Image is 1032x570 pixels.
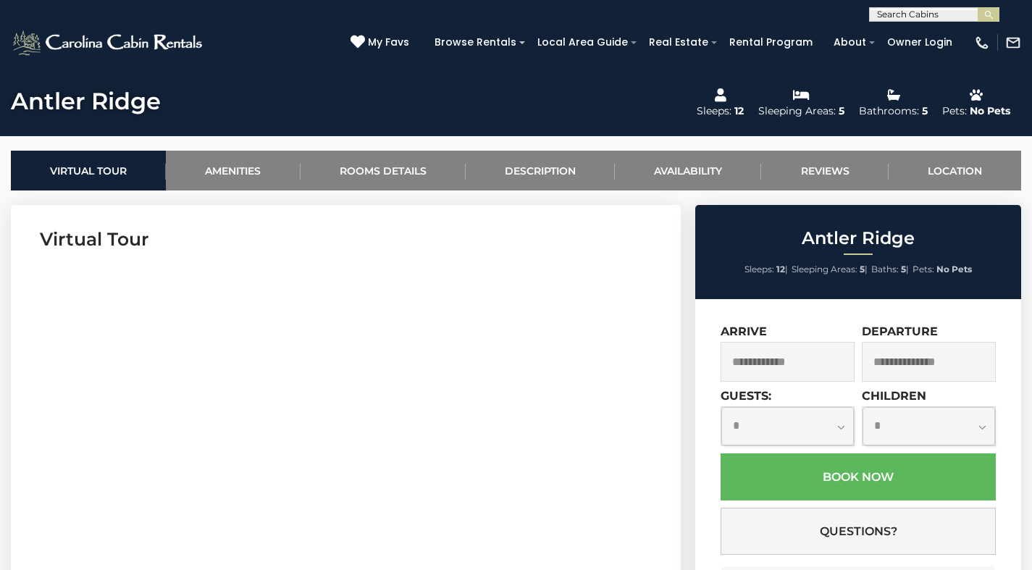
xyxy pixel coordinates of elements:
label: Children [862,389,926,403]
a: Real Estate [642,31,716,54]
button: Questions? [721,508,996,555]
a: My Favs [351,35,413,51]
img: White-1-2.png [11,28,206,57]
li: | [871,260,909,279]
span: Sleeping Areas: [792,264,857,274]
a: Owner Login [880,31,960,54]
button: Book Now [721,453,996,500]
a: Rooms Details [301,151,466,190]
label: Arrive [721,324,767,338]
li: | [744,260,788,279]
a: Rental Program [722,31,820,54]
a: Local Area Guide [530,31,635,54]
a: About [826,31,873,54]
span: Pets: [913,264,934,274]
span: My Favs [368,35,409,50]
img: phone-regular-white.png [974,35,990,51]
strong: 5 [901,264,906,274]
label: Guests: [721,389,771,403]
a: Location [889,151,1021,190]
img: mail-regular-white.png [1005,35,1021,51]
h2: Antler Ridge [699,229,1018,248]
strong: No Pets [936,264,972,274]
a: Reviews [761,151,888,190]
label: Departure [862,324,938,338]
a: Availability [615,151,761,190]
strong: 5 [860,264,865,274]
li: | [792,260,868,279]
a: Description [466,151,615,190]
span: Baths: [871,264,899,274]
a: Browse Rentals [427,31,524,54]
a: Amenities [166,151,300,190]
h3: Virtual Tour [40,227,652,252]
strong: 12 [776,264,785,274]
a: Virtual Tour [11,151,166,190]
span: Sleeps: [744,264,774,274]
